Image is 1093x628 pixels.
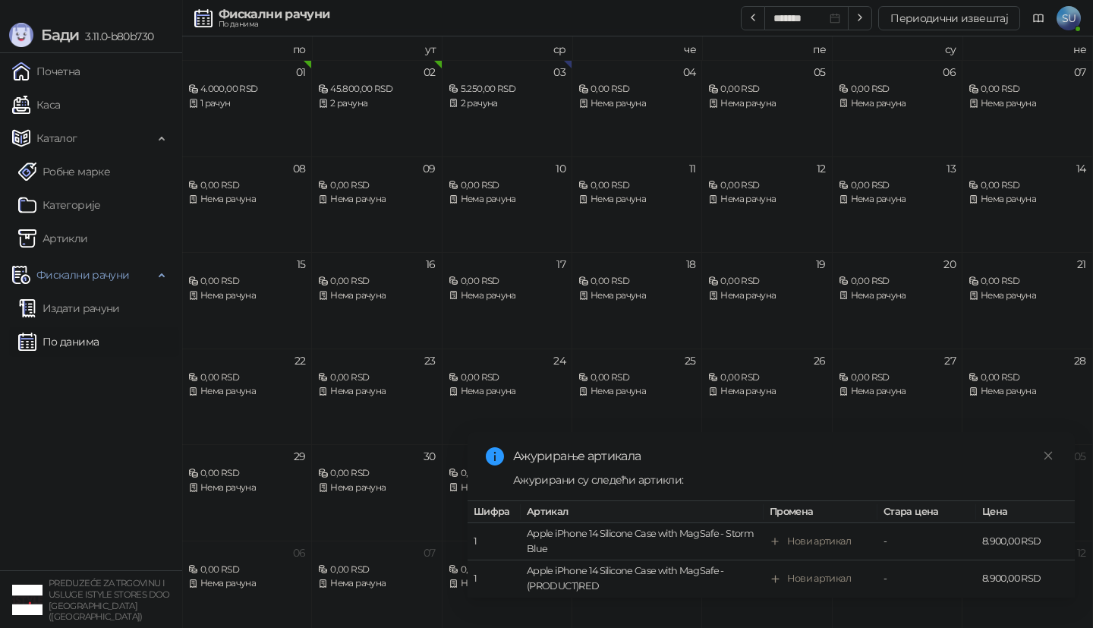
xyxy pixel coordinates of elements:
div: Нема рачуна [318,289,435,303]
div: 15 [297,259,306,270]
td: 2025-09-24 [443,349,572,445]
div: 07 [424,548,436,558]
div: 0,00 RSD [449,178,565,193]
div: Нема рачуна [969,289,1085,303]
div: Нема рачуна [449,192,565,207]
div: 0,00 RSD [839,82,956,96]
td: 2025-09-14 [962,156,1092,253]
div: Нема рачуна [708,289,825,303]
span: SU [1057,6,1081,30]
div: 24 [553,355,565,366]
div: Нема рачуна [578,96,695,111]
span: Каталог [36,123,77,153]
td: 2025-09-07 [962,60,1092,156]
div: 0,00 RSD [578,371,695,385]
div: 29 [294,451,306,462]
span: Фискални рачуни [36,260,129,290]
div: Нема рачуна [839,96,956,111]
td: 2025-09-12 [702,156,832,253]
div: 28 [1074,355,1086,366]
div: Нема рачуна [318,384,435,399]
div: 0,00 RSD [188,563,305,577]
div: 06 [943,67,956,77]
div: 0,00 RSD [708,82,825,96]
div: Нема рачуна [708,384,825,399]
div: 0,00 RSD [318,466,435,481]
th: Артикал [521,501,764,523]
span: info-circle [486,447,504,465]
a: Почетна [12,56,80,87]
div: Нема рачуна [839,384,956,399]
div: 25 [685,355,696,366]
div: 13 [947,163,956,174]
div: 17 [556,259,565,270]
span: close [1043,450,1054,461]
td: 2025-09-03 [443,60,572,156]
div: 18 [686,259,696,270]
td: 2025-09-09 [312,156,442,253]
a: По данима [18,327,99,357]
td: 2025-09-21 [962,252,1092,349]
div: 12 [1077,548,1086,558]
td: 8.900,00 RSD [976,561,1075,598]
div: 0,00 RSD [708,178,825,193]
div: Нема рачуна [839,289,956,303]
div: Нема рачуна [449,576,565,591]
div: 4.000,00 RSD [188,82,305,96]
a: Категорије [18,190,101,220]
th: Стара цена [877,501,976,523]
th: не [962,36,1092,60]
div: 0,00 RSD [969,274,1085,289]
button: Периодични извештај [878,6,1020,30]
div: 19 [816,259,826,270]
div: 0,00 RSD [708,371,825,385]
div: Нема рачуна [708,192,825,207]
td: Apple iPhone 14 Silicone Case with MagSafe - Storm Blue [521,524,764,561]
div: Нема рачуна [318,481,435,495]
div: 0,00 RSD [578,274,695,289]
div: Нема рачуна [578,192,695,207]
div: 26 [814,355,826,366]
div: 0,00 RSD [708,274,825,289]
div: 04 [683,67,696,77]
td: 2025-09-20 [833,252,962,349]
div: 12 [817,163,826,174]
div: Нови артикал [787,572,851,587]
td: 2025-09-23 [312,349,442,445]
td: 2025-09-27 [833,349,962,445]
div: Нема рачуна [708,96,825,111]
td: 2025-09-10 [443,156,572,253]
div: 05 [814,67,826,77]
th: ут [312,36,442,60]
div: 45.800,00 RSD [318,82,435,96]
div: Нема рачуна [969,96,1085,111]
div: 09 [423,163,436,174]
th: Промена [764,501,877,523]
div: 0,00 RSD [839,178,956,193]
div: Фискални рачуни [219,8,329,21]
div: 01 [296,67,306,77]
div: Нема рачуна [318,192,435,207]
td: 2025-09-02 [312,60,442,156]
td: 2025-09-29 [182,444,312,541]
th: че [572,36,702,60]
img: 64x64-companyLogo-77b92cf4-9946-4f36-9751-bf7bb5fd2c7d.png [12,585,43,615]
div: 22 [295,355,306,366]
small: PREDUZEĆE ZA TRGOVINU I USLUGE ISTYLE STORES DOO [GEOGRAPHIC_DATA] ([GEOGRAPHIC_DATA]) [49,578,170,622]
a: Документација [1026,6,1050,30]
div: 0,00 RSD [578,82,695,96]
div: 21 [1077,259,1086,270]
td: 2025-09-18 [572,252,702,349]
div: 14 [1076,163,1086,174]
td: 2025-09-25 [572,349,702,445]
div: Нема рачуна [449,384,565,399]
div: 06 [293,548,306,558]
img: Logo [9,23,33,47]
div: Нови артикал [787,535,851,550]
td: 2025-09-05 [702,60,832,156]
div: Нема рачуна [188,384,305,399]
div: 0,00 RSD [318,178,435,193]
div: Нема рачуна [578,384,695,399]
a: Робне марке [18,156,110,187]
div: 08 [293,163,306,174]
